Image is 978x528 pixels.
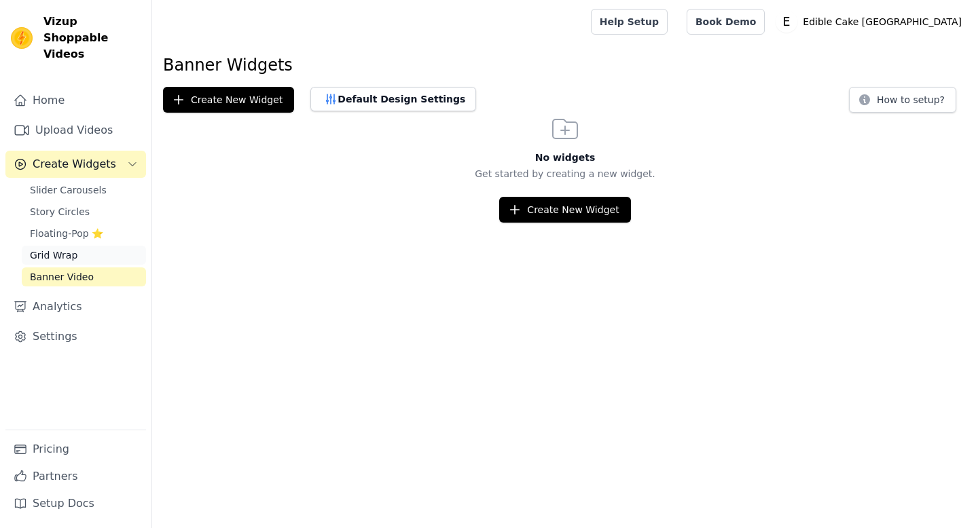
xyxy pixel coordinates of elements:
[22,224,146,243] a: Floating-Pop ⭐
[687,9,765,35] a: Book Demo
[797,10,967,34] p: Edible Cake [GEOGRAPHIC_DATA]
[849,87,956,113] button: How to setup?
[22,202,146,221] a: Story Circles
[152,151,978,164] h3: No widgets
[310,87,476,111] button: Default Design Settings
[22,267,146,286] a: Banner Video
[30,270,94,284] span: Banner Video
[30,183,107,197] span: Slider Carousels
[5,323,146,350] a: Settings
[43,14,141,62] span: Vizup Shoppable Videos
[776,10,967,34] button: E Edible Cake [GEOGRAPHIC_DATA]
[5,117,146,144] a: Upload Videos
[163,87,294,113] button: Create New Widget
[30,248,77,262] span: Grid Wrap
[22,181,146,200] a: Slider Carousels
[5,490,146,517] a: Setup Docs
[11,27,33,49] img: Vizup
[30,227,103,240] span: Floating-Pop ⭐
[33,156,116,172] span: Create Widgets
[499,197,630,223] button: Create New Widget
[5,463,146,490] a: Partners
[5,293,146,320] a: Analytics
[30,205,90,219] span: Story Circles
[152,167,978,181] p: Get started by creating a new widget.
[5,87,146,114] a: Home
[591,9,668,35] a: Help Setup
[163,54,967,76] h1: Banner Widgets
[783,15,791,29] text: E
[5,436,146,463] a: Pricing
[22,246,146,265] a: Grid Wrap
[849,96,956,109] a: How to setup?
[5,151,146,178] button: Create Widgets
